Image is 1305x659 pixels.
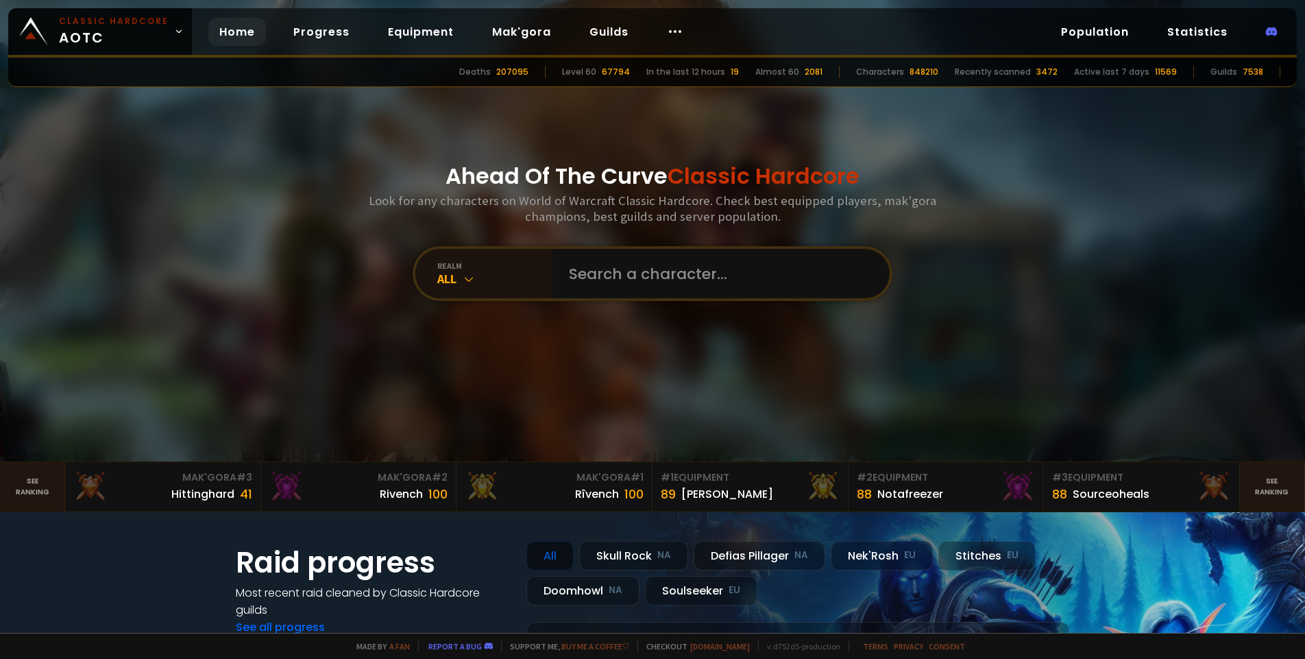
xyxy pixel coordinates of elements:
a: See all progress [236,619,325,635]
a: [DATE]zgpetri on godDefias Pillager8 /90 [526,622,1069,658]
div: 3472 [1036,66,1058,78]
div: Deaths [459,66,491,78]
span: # 1 [631,470,644,484]
small: EU [729,584,740,597]
span: AOTC [59,15,169,48]
a: Terms [863,641,888,651]
h4: Most recent raid cleaned by Classic Hardcore guilds [236,584,510,619]
div: Equipment [661,470,840,485]
a: [DOMAIN_NAME] [690,641,750,651]
a: a fan [389,641,410,651]
h1: Ahead Of The Curve [446,160,859,193]
div: Stitches [938,541,1036,571]
a: #3Equipment88Sourceoheals [1044,462,1240,512]
div: Soulseeker [645,576,757,606]
span: # 2 [857,470,873,484]
a: Mak'gora [481,18,562,46]
a: Classic HardcoreAOTC [8,8,192,55]
div: Rivench [380,486,423,503]
span: Classic Hardcore [668,160,859,191]
div: Guilds [1210,66,1237,78]
a: #1Equipment89[PERSON_NAME] [652,462,849,512]
a: Privacy [894,641,923,651]
a: Buy me a coffee [561,641,629,651]
span: Made by [348,641,410,651]
div: Equipment [857,470,1036,485]
div: Equipment [1052,470,1231,485]
a: Report a bug [428,641,482,651]
small: EU [904,549,916,562]
div: Doomhowl [526,576,639,606]
div: 207095 [496,66,528,78]
a: Progress [282,18,361,46]
a: #2Equipment88Notafreezer [849,462,1045,512]
a: Statistics [1156,18,1239,46]
a: Mak'Gora#1Rîvench100 [456,462,652,512]
div: Mak'Gora [73,470,252,485]
div: Hittinghard [171,486,234,503]
span: Checkout [637,641,750,651]
div: Sourceoheals [1073,486,1149,503]
div: Mak'Gora [269,470,448,485]
span: # 2 [432,470,448,484]
div: Characters [856,66,904,78]
div: All [526,541,574,571]
small: NA [657,549,671,562]
small: Classic Hardcore [59,15,169,27]
h3: Look for any characters on World of Warcraft Classic Hardcore. Check best equipped players, mak'g... [363,193,942,224]
a: Seeranking [1240,462,1305,512]
div: Recently scanned [955,66,1031,78]
a: Equipment [377,18,465,46]
div: In the last 12 hours [646,66,725,78]
div: All [437,271,552,287]
a: Mak'Gora#2Rivench100 [261,462,457,512]
div: 88 [1052,485,1067,503]
div: Nek'Rosh [831,541,933,571]
small: EU [1007,549,1019,562]
h1: Raid progress [236,541,510,584]
div: 88 [857,485,872,503]
span: # 1 [661,470,674,484]
div: 19 [731,66,739,78]
div: Rîvench [575,486,619,503]
small: NA [609,584,622,597]
div: 67794 [602,66,630,78]
div: Notafreezer [877,486,943,503]
div: Defias Pillager [694,541,825,571]
div: 11569 [1155,66,1177,78]
input: Search a character... [561,249,873,298]
div: Skull Rock [579,541,688,571]
span: Support me, [501,641,629,651]
div: 100 [624,485,644,503]
div: 100 [428,485,448,503]
div: Level 60 [562,66,596,78]
a: Consent [929,641,965,651]
div: Mak'Gora [465,470,644,485]
span: # 3 [236,470,252,484]
small: NA [794,549,808,562]
div: Active last 7 days [1074,66,1149,78]
div: [PERSON_NAME] [681,486,773,503]
span: # 3 [1052,470,1068,484]
div: 89 [661,485,676,503]
a: Population [1050,18,1140,46]
a: Mak'Gora#3Hittinghard41 [65,462,261,512]
div: Almost 60 [755,66,799,78]
div: 848210 [910,66,938,78]
div: 41 [240,485,252,503]
a: Guilds [578,18,639,46]
span: v. d752d5 - production [758,641,840,651]
div: 7538 [1243,66,1263,78]
div: 2081 [805,66,822,78]
a: Home [208,18,266,46]
div: realm [437,261,552,271]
